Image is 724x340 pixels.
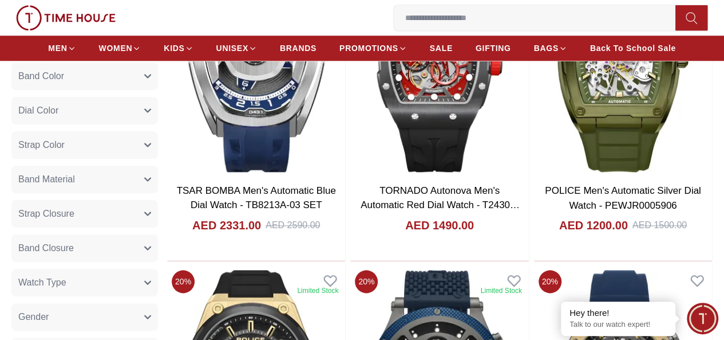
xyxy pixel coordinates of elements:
[48,38,76,58] a: MEN
[99,38,141,58] a: WOMEN
[11,97,158,124] button: Dial Color
[216,42,248,54] span: UNISEX
[18,138,65,152] span: Strap Color
[590,38,676,58] a: Back To School Sale
[476,42,511,54] span: GIFTING
[177,185,336,211] a: TSAR BOMBA Men's Automatic Blue Dial Watch - TB8213A-03 SET
[559,217,628,233] h4: AED 1200.00
[18,207,74,221] span: Strap Closure
[172,270,195,293] span: 20 %
[11,166,158,193] button: Band Material
[430,38,453,58] a: SALE
[11,235,158,262] button: Band Closure
[339,42,398,54] span: PROMOTIONS
[297,286,338,295] div: Limited Stock
[569,320,667,330] p: Talk to our watch expert!
[280,42,316,54] span: BRANDS
[18,104,58,118] span: Dial Color
[533,38,567,58] a: BAGS
[18,310,49,324] span: Gender
[11,131,158,159] button: Strap Color
[164,38,193,58] a: KIDS
[481,286,522,295] div: Limited Stock
[476,38,511,58] a: GIFTING
[16,5,116,30] img: ...
[11,62,158,90] button: Band Color
[339,38,407,58] a: PROMOTIONS
[539,270,561,293] span: 20 %
[18,276,66,290] span: Watch Type
[405,217,474,233] h4: AED 1490.00
[99,42,133,54] span: WOMEN
[48,42,67,54] span: MEN
[216,38,257,58] a: UNISEX
[545,185,701,211] a: POLICE Men's Automatic Silver Dial Watch - PEWJR0005906
[18,173,75,186] span: Band Material
[266,218,320,232] div: AED 2590.00
[590,42,676,54] span: Back To School Sale
[430,42,453,54] span: SALE
[632,218,687,232] div: AED 1500.00
[533,42,558,54] span: BAGS
[11,269,158,296] button: Watch Type
[569,307,667,319] div: Hey there!
[11,303,158,331] button: Gender
[355,270,378,293] span: 20 %
[11,200,158,228] button: Strap Closure
[687,303,718,334] div: Chat Widget
[164,42,184,54] span: KIDS
[192,217,261,233] h4: AED 2331.00
[18,69,64,83] span: Band Color
[280,38,316,58] a: BRANDS
[18,241,74,255] span: Band Closure
[361,185,520,225] a: TORNADO Autonova Men's Automatic Red Dial Watch - T24302-XSBB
